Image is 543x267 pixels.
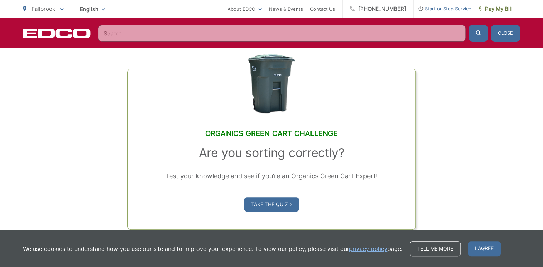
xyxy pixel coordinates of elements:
[468,241,501,256] span: I agree
[491,25,520,42] button: Close
[410,241,461,256] a: Tell me more
[98,25,466,42] input: Search
[31,5,55,12] span: Fallbrook
[23,244,402,253] p: We use cookies to understand how you use our site and to improve your experience. To view our pol...
[228,5,262,13] a: About EDCO
[23,28,91,38] a: EDCD logo. Return to the homepage.
[74,3,111,15] span: English
[146,171,397,181] p: Test your knowledge and see if you’re an Organics Green Cart Expert!
[310,5,335,13] a: Contact Us
[269,5,303,13] a: News & Events
[349,244,387,253] a: privacy policy
[244,197,299,212] a: Take the Quiz
[146,146,397,160] h3: Are you sorting correctly?
[479,5,513,13] span: Pay My Bill
[146,129,397,138] h2: Organics Green Cart Challenge
[469,25,488,42] button: Submit the search query.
